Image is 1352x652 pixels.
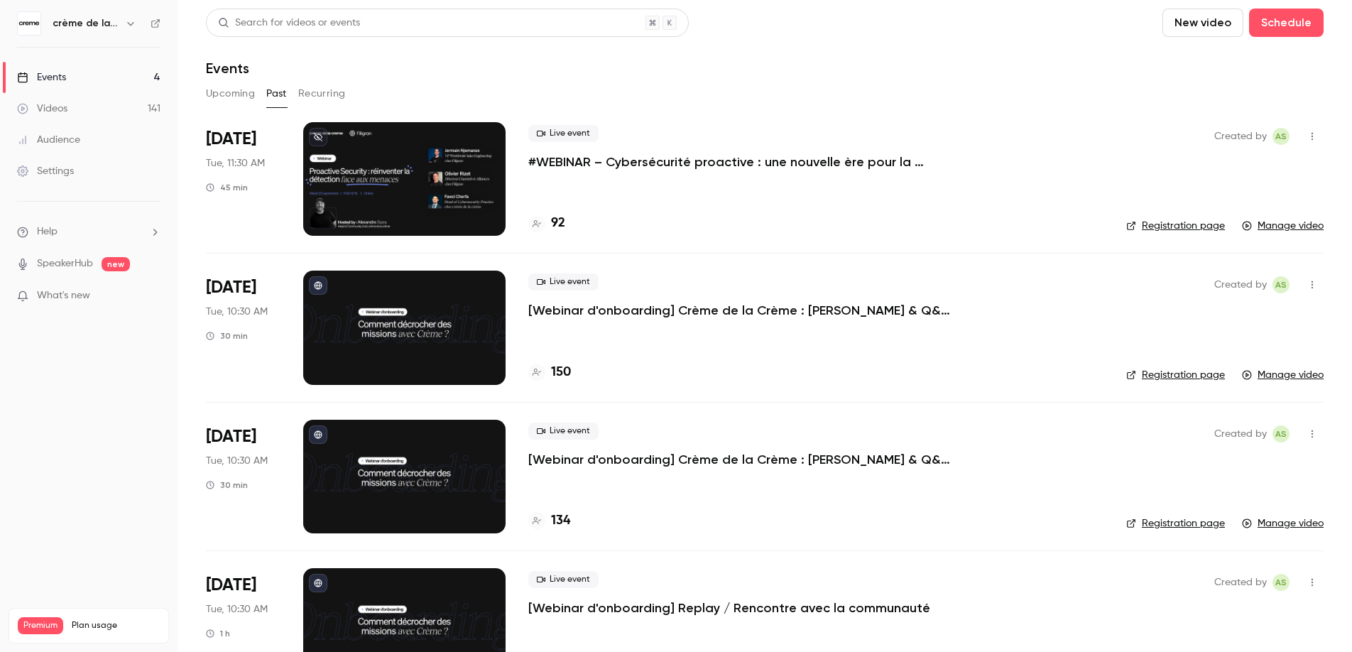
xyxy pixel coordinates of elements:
a: [Webinar d'onboarding] Crème de la Crème : [PERSON_NAME] & Q&A par [PERSON_NAME] [528,451,954,468]
a: [Webinar d'onboarding] Replay / Rencontre avec la communauté [528,599,930,616]
span: Created by [1214,425,1267,442]
span: AS [1275,276,1287,293]
span: AS [1275,574,1287,591]
div: Audience [17,133,80,147]
span: new [102,257,130,271]
h4: 92 [551,214,565,233]
span: Tue, 10:30 AM [206,454,268,468]
span: Alexandre Sutra [1272,128,1290,145]
span: Live event [528,571,599,588]
span: [DATE] [206,128,256,151]
span: Plan usage [72,620,160,631]
span: Live event [528,423,599,440]
a: [Webinar d'onboarding] Crème de la Crème : [PERSON_NAME] & Q&A par [PERSON_NAME] [528,302,954,319]
div: Search for videos or events [218,16,360,31]
span: AS [1275,425,1287,442]
div: Sep 16 Tue, 10:30 AM (Europe/Madrid) [206,420,280,533]
span: Premium [18,617,63,634]
span: Live event [528,273,599,290]
span: Alexandre Sutra [1272,276,1290,293]
span: [DATE] [206,425,256,448]
span: Alexandre Sutra [1272,425,1290,442]
span: AS [1275,128,1287,145]
div: Settings [17,164,74,178]
img: crème de la crème [18,12,40,35]
a: Registration page [1126,368,1225,382]
span: [DATE] [206,276,256,299]
a: 92 [528,214,565,233]
button: Upcoming [206,82,255,105]
span: Created by [1214,574,1267,591]
a: Registration page [1126,219,1225,233]
span: Tue, 10:30 AM [206,305,268,319]
a: Manage video [1242,368,1324,382]
span: Created by [1214,128,1267,145]
a: SpeakerHub [37,256,93,271]
li: help-dropdown-opener [17,224,160,239]
a: 134 [528,511,570,531]
h4: 150 [551,363,571,382]
div: 30 min [206,479,248,491]
span: [DATE] [206,574,256,597]
div: Sep 23 Tue, 11:30 AM (Europe/Paris) [206,122,280,236]
button: Schedule [1249,9,1324,37]
span: Tue, 11:30 AM [206,156,265,170]
span: What's new [37,288,90,303]
a: Manage video [1242,516,1324,531]
h1: Events [206,60,249,77]
button: Past [266,82,287,105]
div: Videos [17,102,67,116]
div: 45 min [206,182,248,193]
span: Created by [1214,276,1267,293]
button: New video [1162,9,1243,37]
a: 150 [528,363,571,382]
h4: 134 [551,511,570,531]
div: 30 min [206,330,248,342]
div: Sep 23 Tue, 10:30 AM (Europe/Madrid) [206,271,280,384]
a: Manage video [1242,219,1324,233]
span: Alexandre Sutra [1272,574,1290,591]
span: Tue, 10:30 AM [206,602,268,616]
button: Recurring [298,82,346,105]
div: Events [17,70,66,85]
div: 1 h [206,628,230,639]
h6: crème de la crème [53,16,119,31]
a: Registration page [1126,516,1225,531]
a: #WEBINAR – Cybersécurité proactive : une nouvelle ère pour la détection des menaces avec [PERSON_... [528,153,954,170]
span: Help [37,224,58,239]
span: Live event [528,125,599,142]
